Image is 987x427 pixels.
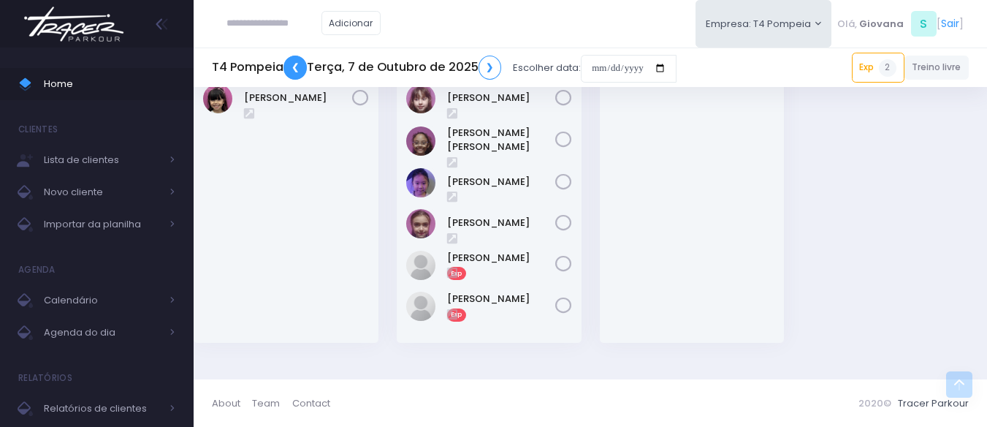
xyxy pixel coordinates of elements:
a: ❯ [479,56,502,80]
a: ❮ [283,56,307,80]
span: Giovana [859,17,904,31]
span: Lista de clientes [44,151,161,170]
span: Home [44,75,175,94]
span: Importar da planilha [44,215,161,234]
a: Treino livre [904,56,969,80]
h5: T4 Pompeia Terça, 7 de Outubro de 2025 [212,56,501,80]
a: Contact [292,389,330,417]
img: Nina Magalhães de Oliveira [406,251,435,280]
img: Nathalia Antunes Sikorski Fontan [406,209,435,238]
a: [PERSON_NAME] [PERSON_NAME] [447,126,555,154]
span: 2 [879,59,896,77]
img: Sofia Camargo de Oliveira [406,292,435,321]
img: Maria Clara Vieira Serrano [406,126,435,156]
a: [PERSON_NAME] [447,175,555,189]
img: Manuela Antonino [406,84,435,113]
a: Adicionar [321,11,381,35]
a: [PERSON_NAME] [244,91,352,105]
a: [PERSON_NAME] [447,91,555,105]
span: Olá, [837,17,857,31]
img: Maria Eduarda Lucarine Fachini [203,84,232,113]
a: [PERSON_NAME] [447,216,555,230]
a: About [212,389,252,417]
div: [ ] [831,7,969,40]
a: Tracer Parkour [898,396,969,410]
span: 2020© [858,396,891,410]
span: S [911,11,937,37]
a: [PERSON_NAME] [447,292,555,306]
span: Novo cliente [44,183,161,202]
h4: Relatórios [18,363,72,393]
h4: Clientes [18,115,58,144]
div: Escolher data: [212,51,677,85]
h4: Agenda [18,255,56,284]
span: Agenda do dia [44,323,161,342]
span: Relatórios de clientes [44,399,161,418]
img: Mei Hori [406,168,435,197]
a: Sair [941,16,959,31]
a: Team [252,389,291,417]
a: Exp2 [852,53,904,82]
a: [PERSON_NAME] [447,251,555,265]
span: Calendário [44,291,161,310]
